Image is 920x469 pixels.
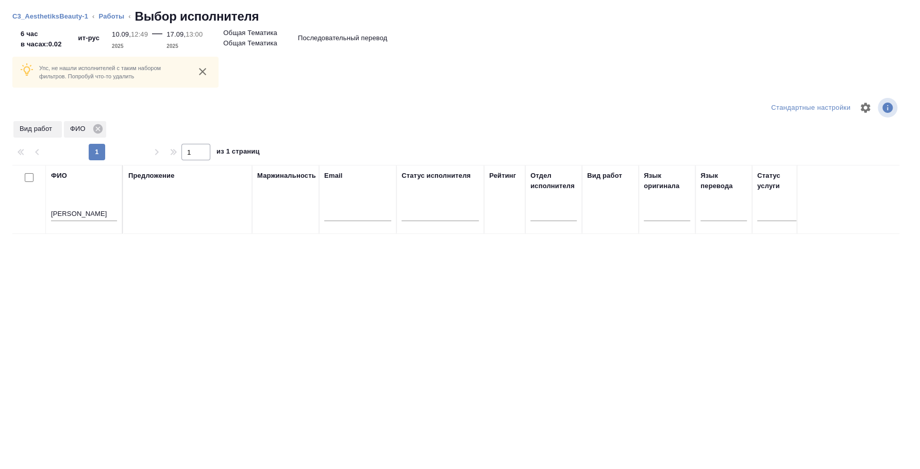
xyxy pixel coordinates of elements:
[489,171,516,181] div: Рейтинг
[298,33,387,43] p: Последовательный перевод
[186,30,203,38] p: 13:00
[587,171,622,181] div: Вид работ
[99,12,125,20] a: Работы
[39,64,187,80] p: Упс, не нашли исполнителей с таким набором фильтров. Попробуй что-то удалить
[131,30,148,38] p: 12:49
[257,171,316,181] div: Маржинальность
[51,171,67,181] div: ФИО
[21,29,62,39] p: 6 час
[12,12,88,20] a: C3_AesthetiksBeauty-1
[128,11,130,22] li: ‹
[324,171,342,181] div: Email
[152,25,162,52] div: —
[768,100,853,116] div: split button
[92,11,94,22] li: ‹
[402,171,471,181] div: Статус исполнителя
[530,171,577,191] div: Отдел исполнителя
[878,98,899,118] span: Посмотреть информацию
[20,124,56,134] p: Вид работ
[135,8,259,25] h2: Выбор исполнителя
[128,171,175,181] div: Предложение
[12,8,908,25] nav: breadcrumb
[757,171,804,191] div: Статус услуги
[223,28,277,38] p: Общая Тематика
[112,30,131,38] p: 10.09,
[64,121,106,138] div: ФИО
[644,171,690,191] div: Язык оригинала
[700,171,747,191] div: Язык перевода
[166,30,186,38] p: 17.09,
[195,64,210,79] button: close
[70,124,89,134] p: ФИО
[853,95,878,120] span: Настроить таблицу
[216,145,260,160] span: из 1 страниц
